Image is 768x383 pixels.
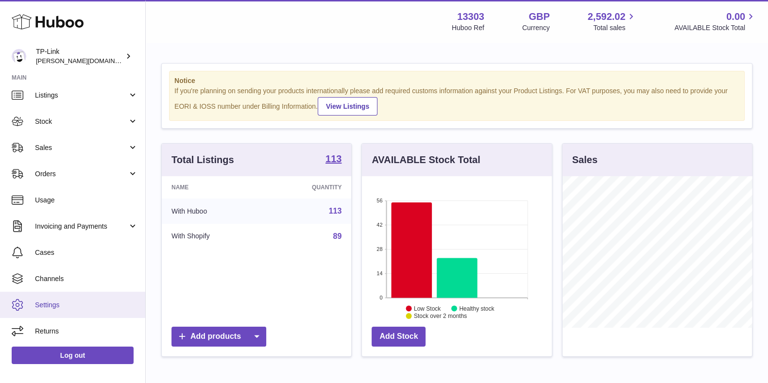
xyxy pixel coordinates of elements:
td: With Huboo [162,199,264,224]
span: AVAILABLE Stock Total [674,23,756,33]
span: Sales [35,143,128,152]
div: If you're planning on sending your products internationally please add required customs informati... [174,86,739,116]
span: Returns [35,327,138,336]
a: View Listings [318,97,377,116]
a: 0.00 AVAILABLE Stock Total [674,10,756,33]
span: Stock [35,117,128,126]
a: 89 [333,232,342,240]
a: Add products [171,327,266,347]
text: 42 [377,222,383,228]
text: 56 [377,198,383,203]
text: 0 [380,295,383,300]
a: 113 [325,154,341,166]
a: Log out [12,347,134,364]
h3: Sales [572,153,597,167]
img: susie.li@tp-link.com [12,49,26,64]
span: 2,592.02 [588,10,626,23]
td: With Shopify [162,224,264,249]
span: Orders [35,169,128,179]
span: [PERSON_NAME][DOMAIN_NAME][EMAIL_ADDRESS][DOMAIN_NAME] [36,57,245,65]
span: Settings [35,300,138,310]
strong: GBP [529,10,549,23]
strong: 13303 [457,10,484,23]
span: Total sales [593,23,636,33]
h3: Total Listings [171,153,234,167]
span: Listings [35,91,128,100]
strong: Notice [174,76,739,85]
text: Healthy stock [460,305,495,312]
span: Invoicing and Payments [35,222,128,231]
strong: 113 [325,154,341,164]
th: Name [162,176,264,199]
div: Huboo Ref [452,23,484,33]
th: Quantity [264,176,351,199]
a: Add Stock [372,327,426,347]
text: 28 [377,246,383,252]
a: 2,592.02 Total sales [588,10,637,33]
text: 14 [377,270,383,276]
h3: AVAILABLE Stock Total [372,153,480,167]
div: TP-Link [36,47,123,66]
div: Currency [522,23,550,33]
text: Low Stock [414,305,441,312]
span: Channels [35,274,138,283]
text: Stock over 2 months [414,313,467,319]
span: 0.00 [726,10,745,23]
a: 113 [329,207,342,215]
span: Cases [35,248,138,257]
span: Usage [35,196,138,205]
